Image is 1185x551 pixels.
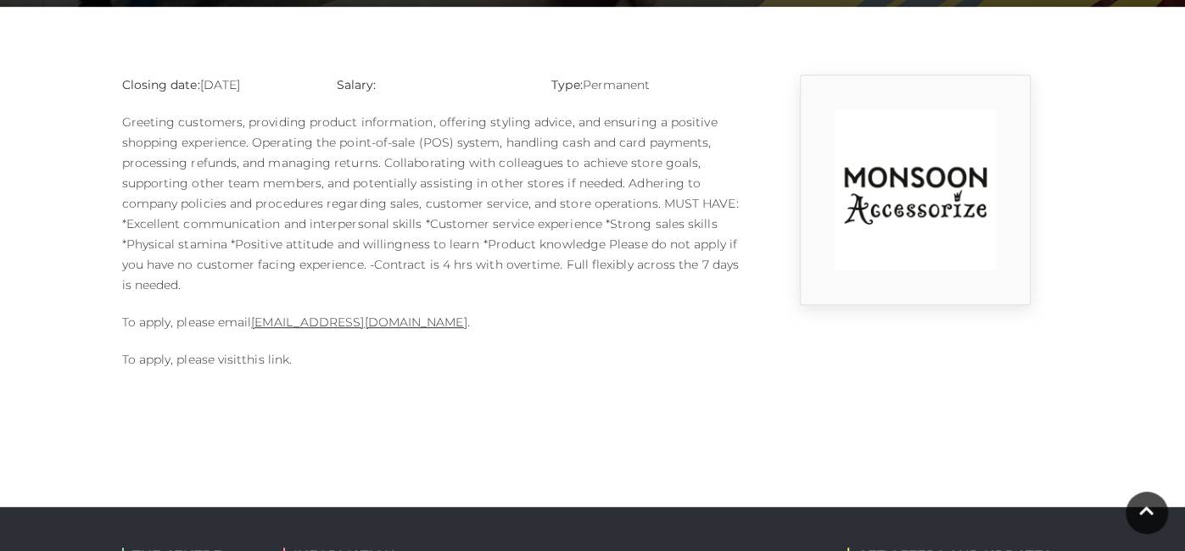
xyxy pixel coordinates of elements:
p: [DATE] [122,75,311,95]
p: Permanent [551,75,741,95]
p: Greeting customers, providing product information, offering styling advice, and ensuring a positi... [122,112,741,295]
strong: Type: [551,77,582,92]
img: rtuC_1630740947_no1Y.jpg [835,109,996,270]
strong: Closing date: [122,77,200,92]
p: To apply, please email . [122,312,741,332]
a: this link [242,352,289,367]
strong: Salary: [337,77,377,92]
a: [EMAIL_ADDRESS][DOMAIN_NAME] [251,314,467,330]
p: To apply, please visit . [122,349,741,370]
